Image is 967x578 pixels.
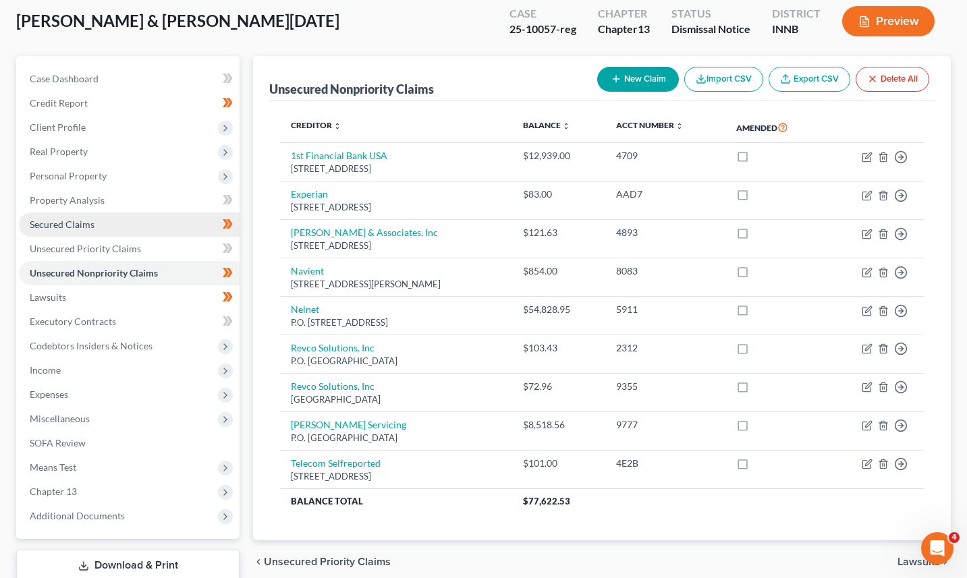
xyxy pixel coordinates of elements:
[30,146,88,157] span: Real Property
[562,122,570,130] i: unfold_more
[523,418,595,432] div: $8,518.56
[30,291,66,303] span: Lawsuits
[597,67,679,92] button: New Claim
[291,120,341,130] a: Creditor unfold_more
[291,227,438,238] a: [PERSON_NAME] & Associates, Inc
[921,532,954,565] iframe: Intercom live chat
[772,22,821,37] div: INNB
[291,470,501,483] div: [STREET_ADDRESS]
[291,265,324,277] a: Navient
[949,532,960,543] span: 4
[523,226,595,239] div: $121.63
[671,6,750,22] div: Status
[523,380,595,393] div: $72.96
[291,355,501,368] div: P.O. [GEOGRAPHIC_DATA]
[684,67,763,92] button: Import CSV
[509,6,576,22] div: Case
[291,201,501,214] div: [STREET_ADDRESS]
[291,163,501,175] div: [STREET_ADDRESS]
[30,243,141,254] span: Unsecured Priority Claims
[291,239,501,252] div: [STREET_ADDRESS]
[280,489,512,513] th: Balance Total
[675,122,684,130] i: unfold_more
[19,67,240,91] a: Case Dashboard
[19,91,240,115] a: Credit Report
[725,112,825,143] th: Amended
[616,187,715,201] div: AAD7
[616,149,715,163] div: 4709
[253,556,391,567] button: chevron_left Unsecured Priority Claims
[616,457,715,470] div: 4E2B
[291,304,319,315] a: Nelnet
[19,261,240,285] a: Unsecured Nonpriority Claims
[19,188,240,212] a: Property Analysis
[19,212,240,237] a: Secured Claims
[598,6,650,22] div: Chapter
[30,461,76,473] span: Means Test
[598,22,650,37] div: Chapter
[30,340,153,351] span: Codebtors Insiders & Notices
[897,556,951,567] button: Lawsuits chevron_right
[30,486,77,497] span: Chapter 13
[30,388,68,400] span: Expenses
[30,219,94,230] span: Secured Claims
[269,81,434,97] div: Unsecured Nonpriority Claims
[616,341,715,355] div: 2312
[19,237,240,261] a: Unsecured Priority Claims
[769,67,850,92] a: Export CSV
[291,380,375,392] a: Revco Solutions, Inc
[30,510,125,521] span: Additional Documents
[30,413,90,424] span: Miscellaneous
[30,437,86,449] span: SOFA Review
[671,22,750,37] div: Dismissal Notice
[19,285,240,310] a: Lawsuits
[19,431,240,455] a: SOFA Review
[616,303,715,316] div: 5911
[30,73,99,84] span: Case Dashboard
[523,457,595,470] div: $101.00
[523,149,595,163] div: $12,939.00
[616,264,715,278] div: 8083
[291,419,406,430] a: [PERSON_NAME] Servicing
[897,556,940,567] span: Lawsuits
[333,122,341,130] i: unfold_more
[30,267,158,279] span: Unsecured Nonpriority Claims
[291,150,387,161] a: 1st Financial Bank USA
[856,67,929,92] button: Delete All
[291,432,501,444] div: P.O. [GEOGRAPHIC_DATA]
[523,264,595,278] div: $854.00
[523,120,570,130] a: Balance unfold_more
[30,170,107,181] span: Personal Property
[30,316,116,327] span: Executory Contracts
[842,6,935,36] button: Preview
[30,194,105,206] span: Property Analysis
[291,393,501,406] div: [GEOGRAPHIC_DATA]
[616,120,684,130] a: Acct Number unfold_more
[291,342,375,353] a: Revco Solutions, Inc
[616,226,715,239] div: 4893
[523,496,570,507] span: $77,622.53
[16,11,339,30] span: [PERSON_NAME] & [PERSON_NAME][DATE]
[616,418,715,432] div: 9777
[264,556,391,567] span: Unsecured Priority Claims
[30,364,61,376] span: Income
[291,457,381,469] a: Telecom Selfreported
[616,380,715,393] div: 9355
[30,97,88,109] span: Credit Report
[291,278,501,291] div: [STREET_ADDRESS][PERSON_NAME]
[509,22,576,37] div: 25-10057-reg
[638,22,650,35] span: 13
[19,310,240,334] a: Executory Contracts
[30,121,86,133] span: Client Profile
[291,316,501,329] div: P.O. [STREET_ADDRESS]
[253,556,264,567] i: chevron_left
[772,6,821,22] div: District
[523,303,595,316] div: $54,828.95
[523,187,595,201] div: $83.00
[523,341,595,355] div: $103.43
[291,188,328,200] a: Experian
